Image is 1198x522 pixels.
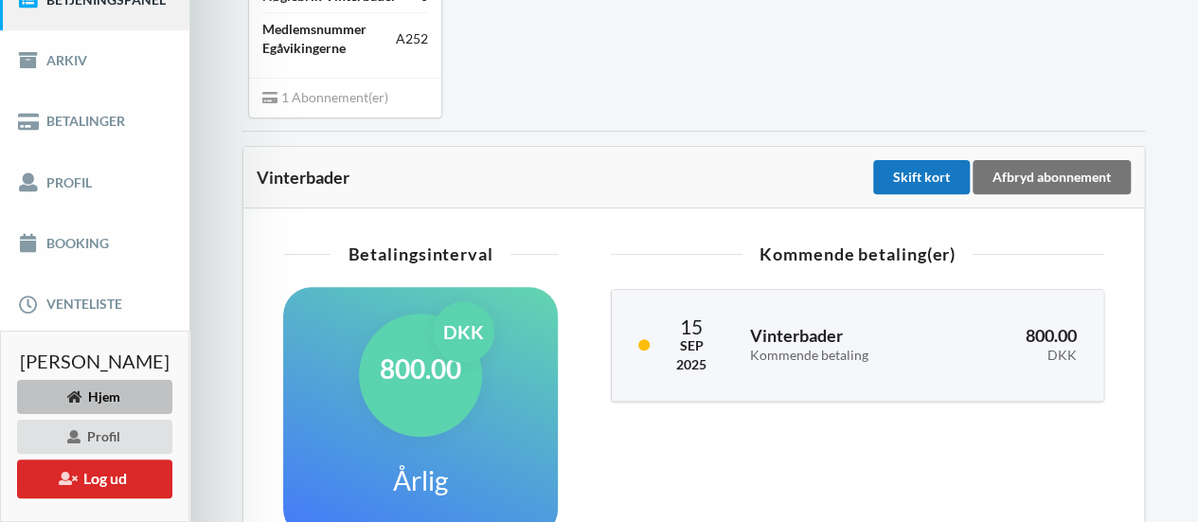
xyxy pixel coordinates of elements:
[17,420,172,454] div: Profil
[396,29,428,48] div: A252
[20,351,170,370] span: [PERSON_NAME]
[17,459,172,498] button: Log ud
[611,245,1104,262] div: Kommende betaling(er)
[960,348,1077,364] div: DKK
[750,348,934,364] div: Kommende betaling
[262,20,396,58] div: Medlemsnummer Egåvikingerne
[750,325,934,363] h3: Vinterbader
[676,355,706,374] div: 2025
[283,245,558,262] div: Betalingsinterval
[676,316,706,336] div: 15
[960,325,1077,363] h3: 800.00
[17,380,172,414] div: Hjem
[380,351,461,386] h1: 800.00
[433,301,494,363] div: DKK
[676,336,706,355] div: Sep
[393,463,448,497] h1: Årlig
[973,160,1131,194] div: Afbryd abonnement
[262,89,388,105] span: 1 Abonnement(er)
[873,160,970,194] div: Skift kort
[257,168,869,187] div: Vinterbader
